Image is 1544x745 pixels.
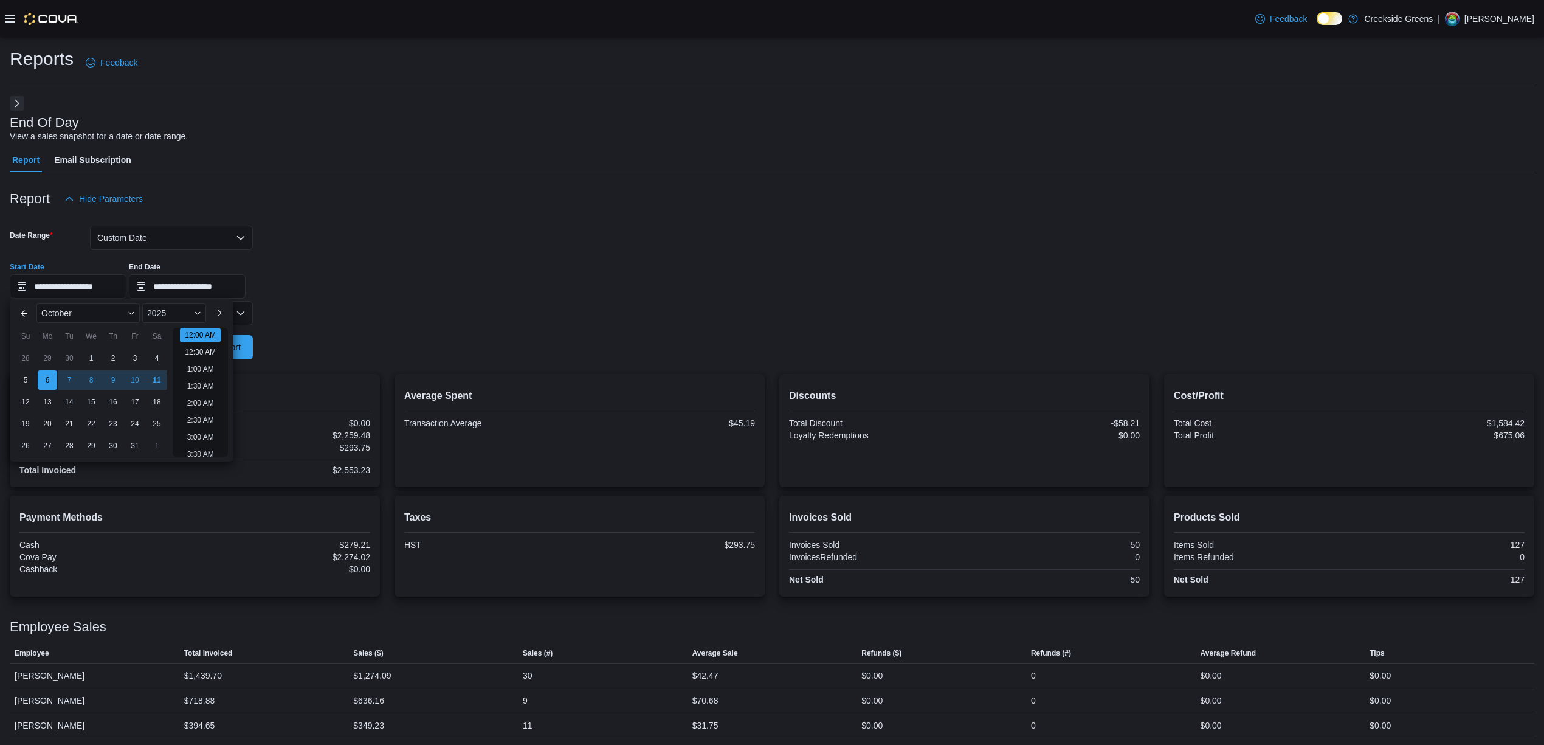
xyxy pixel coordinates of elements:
[1317,12,1342,25] input: Dark Mode
[10,47,74,71] h1: Reports
[353,668,391,683] div: $1,274.09
[103,370,123,390] div: day-9
[789,552,962,562] div: InvoicesRefunded
[198,443,371,452] div: $293.75
[10,620,106,634] h3: Employee Sales
[182,447,219,462] li: 3:30 AM
[353,693,384,708] div: $636.16
[236,308,246,318] button: Open list of options
[861,718,883,733] div: $0.00
[523,668,532,683] div: 30
[36,303,140,323] div: Button. Open the month selector. October is currently selected.
[182,413,219,428] li: 2:30 AM
[353,648,383,658] span: Sales ($)
[692,668,719,683] div: $42.47
[1445,12,1460,26] div: Pat McCaffrey
[10,274,126,299] input: Press the down key to enter a popover containing a calendar. Press the escape key to close the po...
[692,648,738,658] span: Average Sale
[182,379,219,393] li: 1:30 AM
[789,418,962,428] div: Total Discount
[19,564,193,574] div: Cashback
[10,664,179,688] div: [PERSON_NAME]
[184,648,233,658] span: Total Invoiced
[404,418,577,428] div: Transaction Average
[10,192,50,206] h3: Report
[129,274,246,299] input: Press the down key to open a popover containing a calendar.
[1174,389,1525,403] h2: Cost/Profit
[125,392,145,412] div: day-17
[129,262,160,272] label: End Date
[60,392,79,412] div: day-14
[1174,540,1347,550] div: Items Sold
[10,96,24,111] button: Next
[24,13,78,25] img: Cova
[1201,693,1222,708] div: $0.00
[10,688,179,713] div: [PERSON_NAME]
[38,348,57,368] div: day-29
[90,226,253,250] button: Custom Date
[1031,668,1036,683] div: 0
[198,552,371,562] div: $2,274.02
[1201,668,1222,683] div: $0.00
[523,648,553,658] span: Sales (#)
[198,418,371,428] div: $0.00
[15,347,168,457] div: October, 2025
[60,187,148,211] button: Hide Parameters
[1352,540,1525,550] div: 127
[198,564,371,574] div: $0.00
[81,50,142,75] a: Feedback
[60,327,79,346] div: Tu
[16,414,35,434] div: day-19
[54,148,131,172] span: Email Subscription
[125,348,145,368] div: day-3
[861,668,883,683] div: $0.00
[19,540,193,550] div: Cash
[10,130,188,143] div: View a sales snapshot for a date or date range.
[1352,575,1525,584] div: 127
[1201,648,1256,658] span: Average Refund
[404,510,755,525] h2: Taxes
[1352,431,1525,440] div: $675.06
[1364,12,1433,26] p: Creekside Greens
[1352,552,1525,562] div: 0
[16,348,35,368] div: day-28
[1031,648,1071,658] span: Refunds (#)
[1370,668,1391,683] div: $0.00
[147,348,167,368] div: day-4
[147,327,167,346] div: Sa
[209,303,228,323] button: Next month
[81,436,101,456] div: day-29
[582,540,756,550] div: $293.75
[967,431,1140,440] div: $0.00
[10,262,44,272] label: Start Date
[1352,418,1525,428] div: $1,584.42
[1201,718,1222,733] div: $0.00
[100,57,137,69] span: Feedback
[15,648,49,658] span: Employee
[147,392,167,412] div: day-18
[184,668,222,683] div: $1,439.70
[81,392,101,412] div: day-15
[103,348,123,368] div: day-2
[789,431,962,440] div: Loyalty Redemptions
[198,431,371,440] div: $2,259.48
[10,116,79,130] h3: End Of Day
[182,362,219,376] li: 1:00 AM
[60,436,79,456] div: day-28
[1438,12,1440,26] p: |
[103,327,123,346] div: Th
[1174,510,1525,525] h2: Products Sold
[147,414,167,434] div: day-25
[184,693,215,708] div: $718.88
[38,370,57,390] div: day-6
[38,327,57,346] div: Mo
[60,414,79,434] div: day-21
[16,370,35,390] div: day-5
[1174,431,1347,440] div: Total Profit
[198,540,371,550] div: $279.21
[60,370,79,390] div: day-7
[1370,648,1384,658] span: Tips
[182,430,219,445] li: 3:00 AM
[16,327,35,346] div: Su
[1250,7,1312,31] a: Feedback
